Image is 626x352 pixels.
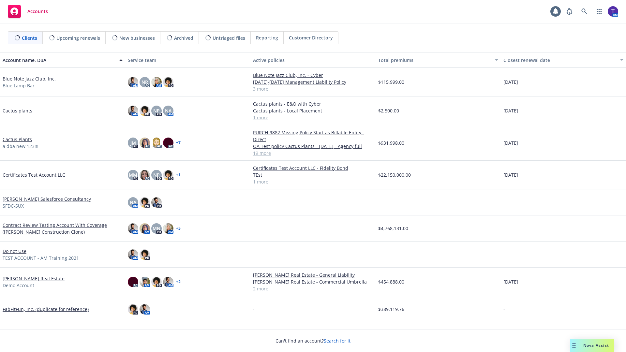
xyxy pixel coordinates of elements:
span: $2,500.00 [378,107,399,114]
span: Customer Directory [289,34,333,41]
a: [DATE]-[DATE] Management Liability Policy [253,79,373,85]
a: Blue Note Jazz Club, Inc. - Cyber [253,72,373,79]
a: Switch app [593,5,606,18]
a: + 2 [176,280,181,284]
img: photo [163,277,173,287]
img: photo [140,138,150,148]
span: $22,150,000.00 [378,171,411,178]
img: photo [140,106,150,116]
span: [DATE] [503,171,518,178]
img: photo [128,304,138,315]
span: $4,768,131.00 [378,225,408,232]
a: TEst [253,171,373,178]
span: Nova Assist [583,343,609,348]
a: QA Test policy Cactus Plants - [DATE] - Agency full [253,143,373,150]
span: MM [129,171,137,178]
span: NP [153,107,160,114]
span: Reporting [256,34,278,41]
a: 1 more [253,178,373,185]
img: photo [163,170,173,180]
span: Archived [174,35,193,41]
span: NA [165,107,171,114]
a: Report a Bug [563,5,576,18]
a: + 5 [176,227,181,230]
span: - [253,251,255,258]
span: SFDC-SUX [3,202,24,209]
a: Cactus plants [3,107,32,114]
a: 2 more [253,285,373,292]
div: Account name, DBA [3,57,115,64]
div: Total premiums [378,57,491,64]
span: [DATE] [503,139,518,146]
button: Total premiums [376,52,501,68]
a: Cactus plants - Local Placement [253,107,373,114]
span: NR [142,79,148,85]
span: - [253,225,255,232]
span: MN [153,225,160,232]
span: NA [130,199,136,206]
span: [DATE] [503,107,518,114]
span: TEST ACCOUNT - AM Training 2021 [3,255,79,261]
span: [DATE] [503,79,518,85]
span: $454,888.00 [378,278,404,285]
img: photo [128,106,138,116]
span: Clients [22,35,37,41]
div: Service team [128,57,248,64]
a: [PERSON_NAME] Salesforce Consultancy [3,196,91,202]
span: $931,998.00 [378,139,404,146]
a: Blue Note Jazz Club, Inc. [3,75,56,82]
a: [PERSON_NAME] Real Estate - Commercial Umbrella [253,278,373,285]
a: PURCH-9882 Missing Policy Start as Billable Entity - Direct [253,129,373,143]
a: Do not Use [3,248,26,255]
button: Active policies [250,52,376,68]
a: [PERSON_NAME] Real Estate [3,275,65,282]
button: Closest renewal date [501,52,626,68]
img: photo [140,304,150,315]
span: - [378,251,380,258]
span: [DATE] [503,278,518,285]
a: Certificates Test Account LLC [3,171,65,178]
a: Contract Review Testing Account With Coverage ([PERSON_NAME] Construction Clone) [3,222,123,235]
img: photo [140,249,150,260]
a: Cactus Plants [3,136,32,143]
a: Cactus plants - E&O with Cyber [253,100,373,107]
img: photo [128,223,138,234]
a: 1 more [253,114,373,121]
img: photo [140,197,150,208]
span: $389,119.76 [378,306,404,313]
a: 19 more [253,150,373,156]
img: photo [163,77,173,87]
button: Nova Assist [570,339,614,352]
a: Accounts [5,2,51,21]
div: Closest renewal date [503,57,616,64]
span: - [503,251,505,258]
a: FabFitFun, Inc. (duplicate for reference) [3,306,89,313]
a: Search [578,5,591,18]
span: Can't find an account? [276,337,350,344]
span: Upcoming renewals [56,35,100,41]
span: - [253,199,255,206]
a: [PERSON_NAME] Real Estate - General Liability [253,271,373,278]
a: Search for it [324,338,350,344]
span: Untriaged files [213,35,245,41]
img: photo [151,197,162,208]
img: photo [128,77,138,87]
span: - [253,306,255,313]
span: - [503,306,505,313]
span: NP [153,171,160,178]
a: 3 more [253,85,373,92]
button: Service team [125,52,250,68]
span: - [378,199,380,206]
img: photo [151,77,162,87]
img: photo [128,277,138,287]
a: + 1 [176,173,181,177]
img: photo [140,223,150,234]
span: $115,999.00 [378,79,404,85]
img: photo [151,138,162,148]
span: a dba new 123!!! [3,143,38,150]
img: photo [163,138,173,148]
